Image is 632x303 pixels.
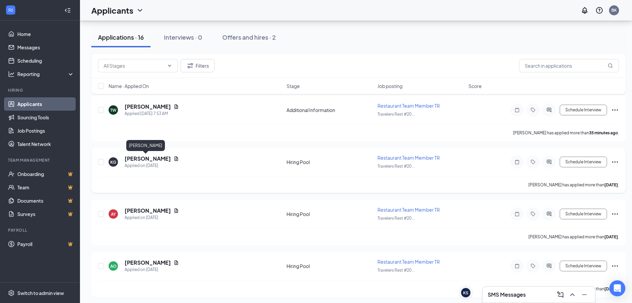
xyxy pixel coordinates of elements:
[17,27,74,41] a: Home
[560,261,607,271] button: Schedule Interview
[377,112,415,117] span: Travelers Rest #20 ...
[174,156,179,161] svg: Document
[568,291,576,299] svg: ChevronUp
[17,181,74,194] a: TeamCrown
[8,227,73,233] div: Payroll
[488,291,526,298] h3: SMS Messages
[555,289,566,300] button: ComposeMessage
[567,289,578,300] button: ChevronUp
[529,263,537,269] svg: Tag
[167,63,172,68] svg: ChevronDown
[529,211,537,217] svg: Tag
[377,155,440,161] span: Restaurant Team Member TR
[513,130,619,136] p: [PERSON_NAME] has applied more than .
[377,207,440,213] span: Restaurant Team Member TR
[125,162,179,169] div: Applied on [DATE]
[91,5,133,16] h1: Applicants
[8,87,73,93] div: Hiring
[109,83,149,89] span: Name · Applied On
[17,41,74,54] a: Messages
[513,263,521,269] svg: Note
[8,157,73,163] div: Team Management
[580,291,588,299] svg: Minimize
[377,103,440,109] span: Restaurant Team Member TR
[17,97,74,111] a: Applicants
[174,104,179,109] svg: Document
[377,216,415,221] span: Travelers Rest #20 ...
[287,159,373,165] div: Hiring Pool
[611,210,619,218] svg: Ellipses
[17,124,74,137] a: Job Postings
[377,268,415,273] span: Travelers Rest #20 ...
[17,207,74,221] a: SurveysCrown
[125,207,171,214] h5: [PERSON_NAME]
[17,290,64,296] div: Switch to admin view
[222,33,276,41] div: Offers and hires · 2
[560,157,607,167] button: Schedule Interview
[8,290,15,296] svg: Settings
[513,211,521,217] svg: Note
[519,59,619,72] input: Search in applications
[287,211,373,217] div: Hiring Pool
[611,7,617,13] div: BK
[604,286,618,291] b: [DATE]
[595,6,603,14] svg: QuestionInfo
[513,107,521,113] svg: Note
[98,33,144,41] div: Applications · 16
[579,289,590,300] button: Minimize
[528,286,619,292] p: [PERSON_NAME] has applied more than .
[609,280,625,296] div: Open Intercom Messenger
[126,140,165,151] div: [PERSON_NAME]
[64,7,71,14] svg: Collapse
[110,263,117,269] div: AO
[545,159,553,165] svg: ActiveChat
[287,263,373,269] div: Hiring Pool
[17,54,74,67] a: Scheduling
[287,83,300,89] span: Stage
[528,182,619,188] p: [PERSON_NAME] has applied more than .
[608,63,613,68] svg: MagnifyingGlass
[604,182,618,187] b: [DATE]
[377,164,415,169] span: Travelers Rest #20 ...
[125,214,179,221] div: Applied on [DATE]
[611,262,619,270] svg: Ellipses
[125,155,171,162] h5: [PERSON_NAME]
[377,259,440,265] span: Restaurant Team Member TR
[17,137,74,151] a: Talent Network
[377,83,402,89] span: Job posting
[181,59,215,72] button: Filter Filters
[186,62,194,70] svg: Filter
[528,234,619,240] p: [PERSON_NAME] has applied more than .
[110,159,116,165] div: KG
[468,83,482,89] span: Score
[17,194,74,207] a: DocumentsCrown
[17,237,74,251] a: PayrollCrown
[560,105,607,115] button: Schedule Interview
[125,266,179,273] div: Applied on [DATE]
[110,107,116,113] div: TW
[545,107,553,113] svg: ActiveChat
[111,211,116,217] div: AY
[287,107,373,113] div: Additional Information
[125,110,179,117] div: Applied [DATE] 7:53 AM
[174,260,179,265] svg: Document
[545,211,553,217] svg: ActiveChat
[545,263,553,269] svg: ActiveChat
[581,6,589,14] svg: Notifications
[125,259,171,266] h5: [PERSON_NAME]
[164,33,202,41] div: Interviews · 0
[529,107,537,113] svg: Tag
[589,130,618,135] b: 35 minutes ago
[174,208,179,213] svg: Document
[8,71,15,77] svg: Analysis
[136,6,144,14] svg: ChevronDown
[104,62,164,69] input: All Stages
[125,103,171,110] h5: [PERSON_NAME]
[463,290,468,296] div: KS
[560,209,607,219] button: Schedule Interview
[611,158,619,166] svg: Ellipses
[7,7,14,13] svg: WorkstreamLogo
[513,159,521,165] svg: Note
[17,111,74,124] a: Sourcing Tools
[17,71,75,77] div: Reporting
